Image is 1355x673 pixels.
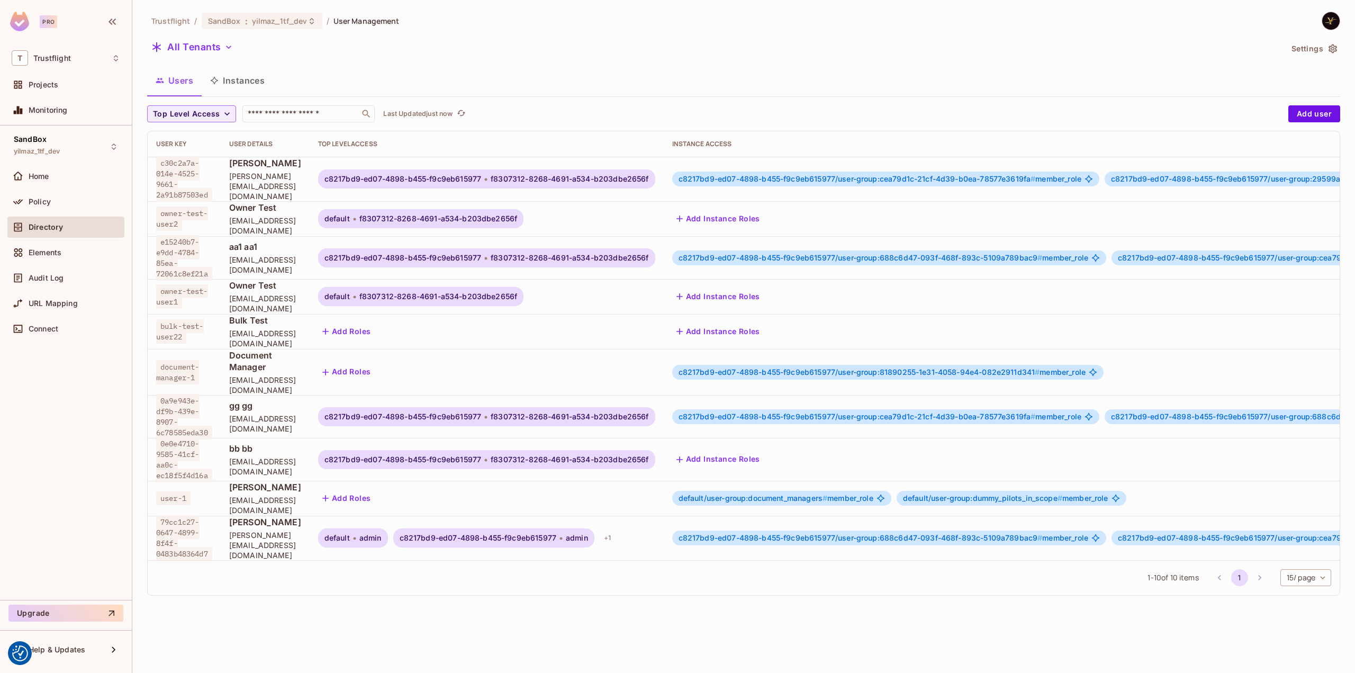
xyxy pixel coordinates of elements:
span: f8307312-8268-4691-a534-b203dbe2656f [491,455,648,464]
span: Document Manager [229,349,301,373]
span: f8307312-8268-4691-a534-b203dbe2656f [491,175,648,183]
img: SReyMgAAAABJRU5ErkJggg== [10,12,29,31]
span: gg gg [229,400,301,411]
span: 79cc1c27-0647-4899-8f4f-0483b48364d7 [156,515,212,561]
span: member_role [679,534,1088,542]
span: Policy [29,198,51,206]
li: / [327,16,329,26]
span: Audit Log [29,274,64,282]
span: c8217bd9-ed07-4898-b455-f9c9eb615977/user-group:cea79d1c-21cf-4d39-b0ea-78577e3619fa [679,174,1036,183]
span: [PERSON_NAME][EMAIL_ADDRESS][DOMAIN_NAME] [229,171,301,201]
span: Click to refresh data [453,107,467,120]
span: [EMAIL_ADDRESS][DOMAIN_NAME] [229,456,301,477]
button: Add user [1288,105,1340,122]
button: Add Instance Roles [672,451,764,468]
img: Yilmaz Alizadeh [1322,12,1340,30]
span: bulk-test-user22 [156,319,204,344]
span: # [1031,412,1035,421]
span: Owner Test [229,202,301,213]
span: [PERSON_NAME] [229,157,301,169]
span: 0e0e4710-9585-41cf-aa0c-ec18f5f4d16a [156,437,212,482]
span: [PERSON_NAME] [229,516,301,528]
span: member_role [903,494,1108,502]
span: c8217bd9-ed07-4898-b455-f9c9eb615977 [400,534,556,542]
span: admin [359,534,382,542]
span: [PERSON_NAME] [229,481,301,493]
span: Help & Updates [29,645,85,654]
span: Projects [29,80,58,89]
span: # [1031,174,1035,183]
span: [EMAIL_ADDRESS][DOMAIN_NAME] [229,414,301,434]
span: 0a9e943e-df9b-439e-8907-6c78585eda30 [156,394,212,439]
span: default [324,292,350,301]
span: yilmaz_1tf_dev [14,147,60,156]
span: T [12,50,28,66]
button: Users [147,67,202,94]
span: [EMAIL_ADDRESS][DOMAIN_NAME] [229,255,301,275]
span: c30c2a7a-014e-4525-9661-2a91b87503ed [156,156,212,202]
button: Add Instance Roles [672,323,764,340]
p: Last Updated just now [383,110,453,118]
span: c8217bd9-ed07-4898-b455-f9c9eb615977/user-group:688c6d47-093f-468f-893c-5109a789bac9 [679,533,1043,542]
button: Upgrade [8,605,123,622]
span: c8217bd9-ed07-4898-b455-f9c9eb615977 [324,455,481,464]
span: c8217bd9-ed07-4898-b455-f9c9eb615977/user-group:cea79d1c-21cf-4d39-b0ea-78577e3619fa [679,412,1036,421]
span: owner-test-user1 [156,284,208,309]
span: 1 - 10 of 10 items [1148,572,1198,584]
img: Revisit consent button [12,645,28,661]
span: # [1037,533,1042,542]
span: [EMAIL_ADDRESS][DOMAIN_NAME] [229,216,301,236]
span: c8217bd9-ed07-4898-b455-f9c9eb615977/user-group:688c6d47-093f-468f-893c-5109a789bac9 [679,253,1043,262]
span: document-manager-1 [156,360,199,384]
button: Add Instance Roles [672,210,764,227]
span: # [1037,253,1042,262]
span: f8307312-8268-4691-a534-b203dbe2656f [491,254,648,262]
span: # [1035,367,1040,376]
span: default/user-group:document_managers [679,493,828,502]
span: c8217bd9-ed07-4898-b455-f9c9eb615977 [324,175,481,183]
button: Add Instance Roles [672,288,764,305]
button: Instances [202,67,273,94]
button: Add Roles [318,364,375,381]
div: User Details [229,140,301,148]
span: Home [29,172,49,181]
span: Workspace: Trustflight [33,54,71,62]
button: page 1 [1231,569,1248,586]
div: + 1 [600,530,615,546]
span: [EMAIL_ADDRESS][DOMAIN_NAME] [229,375,301,395]
span: # [823,493,827,502]
span: e15240b7-e9dd-4784-85ea-72061c8ef21a [156,235,212,281]
span: aa1 aa1 [229,241,301,253]
div: Top Level Access [318,140,655,148]
span: member_role [679,412,1081,421]
span: Monitoring [29,106,68,114]
span: : [245,17,248,25]
li: / [194,16,197,26]
span: bb bb [229,443,301,454]
span: user-1 [156,491,191,505]
span: Top Level Access [153,107,220,121]
span: URL Mapping [29,299,78,308]
span: f8307312-8268-4691-a534-b203dbe2656f [359,214,517,223]
span: owner-test-user2 [156,207,208,231]
span: member_role [679,494,873,502]
button: refresh [455,107,467,120]
span: Bulk Test [229,315,301,326]
span: Connect [29,325,58,333]
span: the active workspace [151,16,190,26]
span: refresh [457,109,466,119]
div: Pro [40,15,57,28]
span: Elements [29,248,61,257]
nav: pagination navigation [1209,569,1270,586]
span: f8307312-8268-4691-a534-b203dbe2656f [359,292,517,301]
span: default [324,214,350,223]
span: c8217bd9-ed07-4898-b455-f9c9eb615977 [324,412,481,421]
span: default/user-group:dummy_pilots_in_scope [903,493,1062,502]
span: c8217bd9-ed07-4898-b455-f9c9eb615977/user-group:81890255-1e31-4058-94e4-082e2911d341 [679,367,1040,376]
div: 15 / page [1280,569,1331,586]
span: [EMAIL_ADDRESS][DOMAIN_NAME] [229,495,301,515]
span: c8217bd9-ed07-4898-b455-f9c9eb615977 [324,254,481,262]
button: Settings [1287,40,1340,57]
span: User Management [333,16,400,26]
button: Add Roles [318,490,375,507]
